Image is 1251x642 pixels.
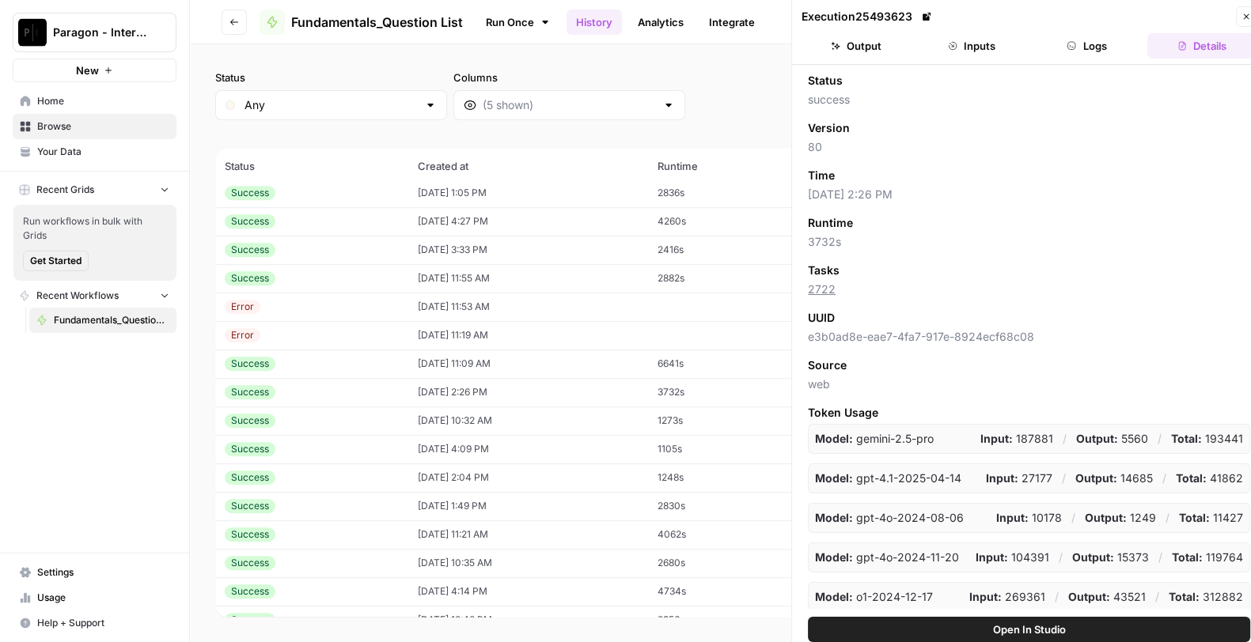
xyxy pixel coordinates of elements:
p: 269361 [969,589,1045,605]
span: Paragon - Internal Usage [53,25,149,40]
strong: Output: [1075,471,1117,485]
td: 2882s [648,264,798,293]
td: 3732s [648,378,798,406]
div: Success [225,186,275,200]
span: Home [37,94,169,108]
strong: Total: [1172,550,1203,564]
span: [DATE] 2:26 PM [808,187,1250,202]
span: Recent Workflows [36,289,119,303]
strong: Total: [1176,471,1207,485]
p: / [1162,470,1166,486]
button: Recent Grids [13,178,176,202]
span: 3732s [808,234,1250,250]
td: [DATE] 11:21 AM [408,520,647,549]
p: / [1062,470,1066,486]
span: Your Data [37,145,169,159]
span: Fundamentals_Question List [291,13,463,32]
td: 1273s [648,406,798,435]
input: Any [245,97,418,113]
a: Home [13,89,176,114]
td: [DATE] 4:09 PM [408,435,647,463]
strong: Model: [815,432,853,445]
strong: Model: [815,511,853,524]
a: Run Once [476,9,560,36]
strong: Model: [815,550,853,564]
button: Get Started [23,251,89,271]
span: Token Usage [808,405,1250,421]
strong: Total: [1169,590,1200,603]
span: success [808,92,1250,108]
p: o1-2024-12-17 [815,589,933,605]
strong: Output: [1085,511,1127,524]
td: 1248s [648,463,798,492]
p: 15373 [1072,549,1149,565]
strong: Model: [815,471,853,485]
div: Error [225,328,260,342]
strong: Model: [815,590,853,603]
a: Integrate [699,9,764,35]
strong: Total: [1179,511,1210,524]
span: Runtime [808,215,853,231]
p: 104391 [976,549,1049,565]
div: Success [225,243,275,257]
button: New [13,59,176,82]
td: [DATE] 11:19 AM [408,321,647,349]
span: web [808,376,1250,392]
input: (5 shown) [483,97,656,113]
p: / [1158,431,1162,447]
p: 193441 [1171,431,1243,447]
td: 2956s [648,606,798,634]
strong: Input: [980,432,1013,445]
strong: Total: [1171,432,1202,445]
div: Execution 25493623 [802,9,934,25]
button: Help + Support [13,610,176,636]
td: [DATE] 3:33 PM [408,236,647,264]
td: [DATE] 2:26 PM [408,378,647,406]
div: Success [225,414,275,428]
td: 4734s [648,577,798,606]
div: Success [225,470,275,485]
a: Your Data [13,139,176,164]
span: Tasks [808,262,840,278]
p: 14685 [1075,470,1153,486]
p: / [1063,431,1067,447]
td: 2416s [648,236,798,264]
td: [DATE] 4:14 PM [408,577,647,606]
th: Created at [408,149,647,183]
p: / [1059,549,1063,565]
p: 1249 [1085,510,1156,526]
div: Success [225,271,275,285]
td: 4260s [648,207,798,236]
td: 2830s [648,492,798,520]
td: 6641s [648,349,798,378]
a: Fundamentals_Question List [29,308,176,333]
span: Get Started [30,254,82,268]
span: Recent Grids [36,183,94,197]
span: Browse [37,119,169,134]
p: 27177 [986,470,1052,486]
span: Fundamentals_Question List [54,313,169,327]
span: e3b0ad8e-eae7-4fa7-917e-8924ecf68c08 [808,329,1250,345]
p: 43521 [1068,589,1146,605]
div: Success [225,584,275,599]
p: / [1055,589,1059,605]
a: Analytics [628,9,693,35]
label: Columns [453,70,685,85]
td: 4062s [648,520,798,549]
button: Logs [1033,33,1142,59]
span: New [76,62,99,78]
span: UUID [808,310,835,326]
div: Success [225,556,275,570]
p: / [1158,549,1162,565]
strong: Input: [976,550,1008,564]
p: gpt-4.1-2025-04-14 [815,470,961,486]
p: gpt-4o-2024-08-06 [815,510,964,526]
a: Fundamentals_Question List [260,9,463,35]
td: 2836s [648,179,798,207]
td: [DATE] 10:35 AM [408,549,647,577]
th: Status [215,149,408,183]
div: Success [225,442,275,456]
strong: Input: [969,590,1002,603]
td: [DATE] 2:04 PM [408,463,647,492]
button: Inputs [917,33,1026,59]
